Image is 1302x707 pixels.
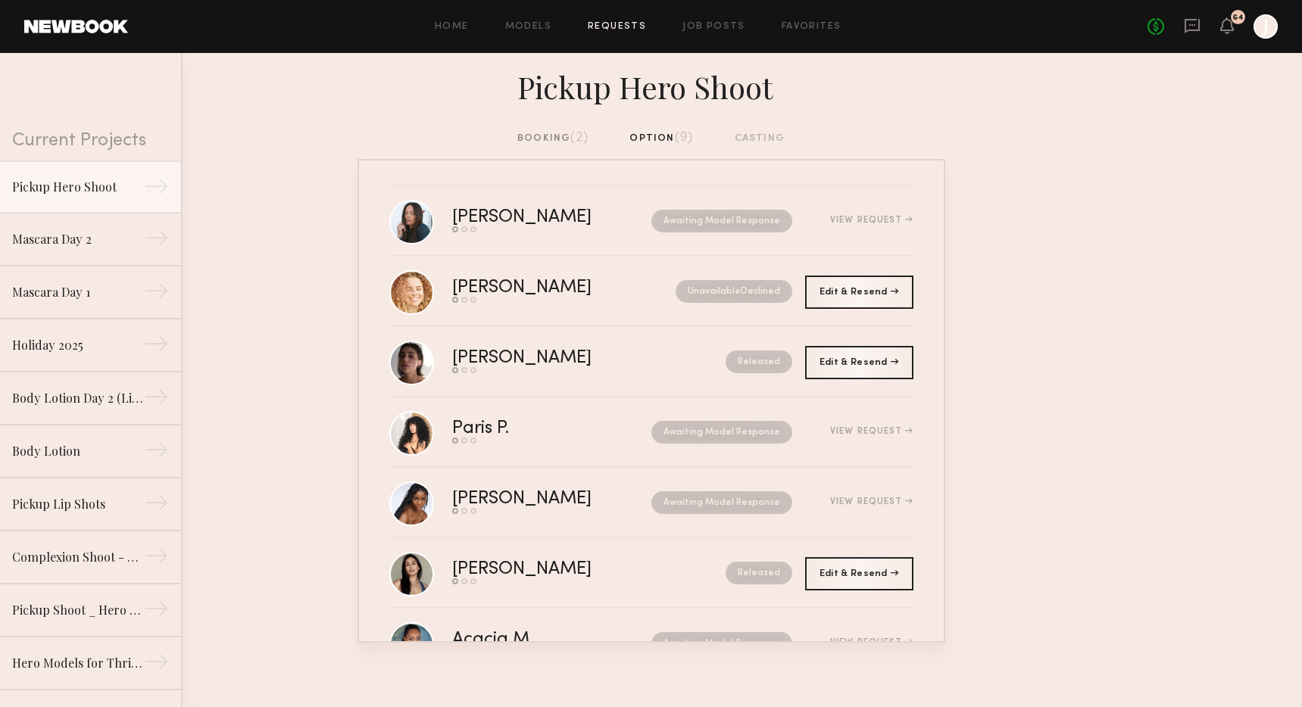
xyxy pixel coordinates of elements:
a: Acacia M.Awaiting Model ResponseView Request [389,609,913,679]
span: Edit & Resend [820,569,898,578]
a: Favorites [782,22,841,32]
div: Hero Models for Thrive Causemetics [12,654,144,672]
a: Paris P.Awaiting Model ResponseView Request [389,397,913,468]
a: [PERSON_NAME]UnavailableDeclined [389,257,913,327]
nb-request-status: Unavailable Declined [676,280,792,303]
div: Pickup Lip Shots [12,495,144,513]
div: View Request [830,497,913,506]
a: Models [505,22,551,32]
a: [PERSON_NAME]Released [389,538,913,609]
div: Acacia M. [452,631,592,649]
div: Complexion Shoot - CC Cream + Concealer [12,548,144,566]
div: Pickup Shoot _ Hero Products [12,601,144,619]
a: J [1254,14,1278,39]
a: Requests [588,22,646,32]
div: [PERSON_NAME] [452,491,622,508]
div: Body Lotion [12,442,144,460]
div: → [144,332,169,362]
div: [PERSON_NAME] [452,209,622,226]
div: → [144,596,169,627]
div: [PERSON_NAME] [452,350,659,367]
div: → [144,438,169,468]
div: Holiday 2025 [12,336,144,354]
nb-request-status: Awaiting Model Response [651,491,792,514]
div: Pickup Hero Shoot [358,65,945,106]
div: → [144,491,169,521]
span: Edit & Resend [820,358,898,367]
nb-request-status: Awaiting Model Response [651,421,792,444]
span: (2) [570,132,589,144]
div: → [144,649,169,680]
div: → [144,279,169,309]
div: Mascara Day 2 [12,230,144,248]
div: View Request [830,427,913,436]
nb-request-status: Awaiting Model Response [651,210,792,232]
div: → [144,385,169,415]
div: → [144,543,169,574]
div: Pickup Hero Shoot [12,178,144,196]
nb-request-status: Released [726,350,792,373]
div: Body Lotion Day 2 (Lip Macros) [12,389,144,407]
a: [PERSON_NAME]Awaiting Model ResponseView Request [389,186,913,257]
nb-request-status: Released [726,562,792,584]
a: Home [435,22,469,32]
div: → [144,226,169,256]
div: View Request [830,216,913,225]
div: booking [517,130,589,147]
div: 64 [1232,14,1244,22]
div: View Request [830,638,913,647]
div: → [144,174,169,204]
a: Job Posts [682,22,745,32]
div: [PERSON_NAME] [452,279,634,297]
div: [PERSON_NAME] [452,561,659,578]
a: [PERSON_NAME]Awaiting Model ResponseView Request [389,468,913,538]
div: Paris P. [452,420,580,438]
div: Mascara Day 1 [12,283,144,301]
nb-request-status: Awaiting Model Response [651,632,792,655]
a: [PERSON_NAME]Released [389,327,913,397]
span: Edit & Resend [820,288,898,297]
